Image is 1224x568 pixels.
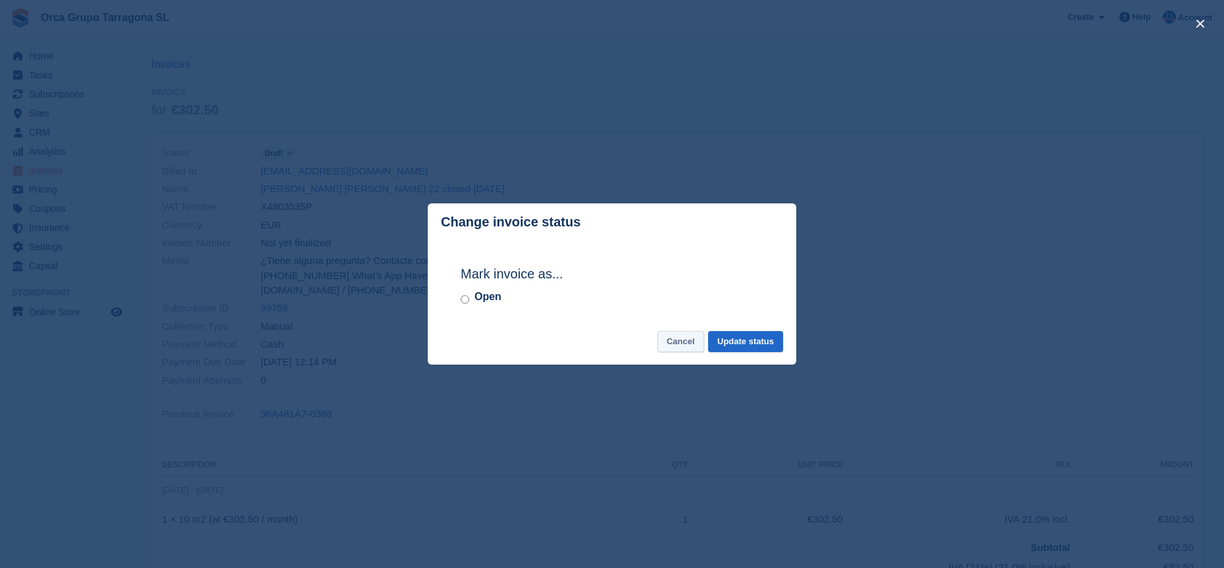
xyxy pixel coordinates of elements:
[461,264,763,284] h2: Mark invoice as...
[1190,13,1211,34] button: close
[441,215,580,230] p: Change invoice status
[474,289,501,305] label: Open
[657,331,704,353] button: Cancel
[708,331,783,353] button: Update status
